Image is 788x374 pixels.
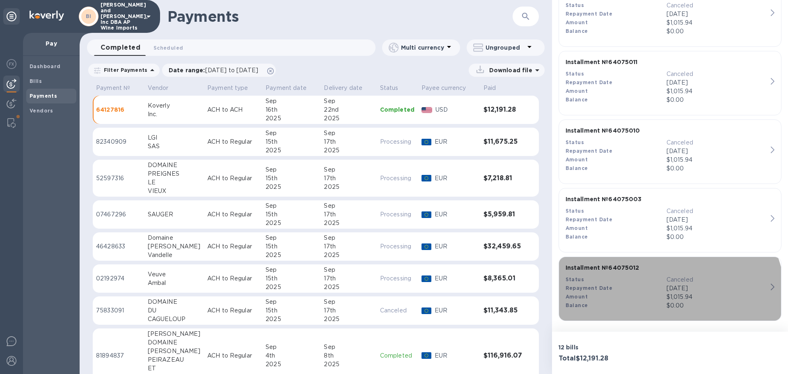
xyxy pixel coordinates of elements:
p: ACH to Regular [207,210,259,219]
h3: $12,191.28 [483,106,522,114]
p: 52597316 [96,174,141,183]
div: Sep [266,298,317,306]
div: $1,015.94 [667,293,767,301]
h3: $5,959.81 [483,211,522,218]
b: Amount [566,88,588,94]
span: Payment date [266,84,317,92]
p: Completed [380,106,415,114]
b: Repayment Date [566,285,613,291]
p: 07467296 [96,210,141,219]
p: [DATE] [667,147,767,156]
p: Canceled [380,306,415,315]
p: USD [435,106,477,114]
div: 2025 [324,183,373,191]
div: Sep [324,202,373,210]
span: Completed [101,42,140,53]
div: [PERSON_NAME] [148,330,201,338]
div: 2025 [266,219,317,227]
div: 4th [266,351,317,360]
div: 22nd [324,106,373,114]
p: Ungrouped [486,44,525,52]
p: 46428633 [96,242,141,251]
span: Delivery date [324,84,373,92]
div: Sep [266,165,317,174]
span: Vendor [148,84,179,92]
div: SAUGER [148,210,201,219]
h1: Payments [167,8,513,25]
p: Multi currency [401,44,444,52]
div: 2025 [324,251,373,259]
div: [PERSON_NAME] [148,347,201,356]
p: EUR [435,306,477,315]
b: Installment № 64075003 [566,196,642,202]
div: 2025 [266,183,317,191]
p: $0.00 [667,96,767,104]
div: 2025 [266,114,317,123]
p: Status [380,84,399,92]
b: Repayment Date [566,11,613,17]
p: Payment type [207,84,248,92]
div: 15th [266,274,317,283]
button: Installment №64075003StatusCanceledRepayment Date[DATE]Amount$1,015.94Balance$0.00 [559,188,781,252]
p: $0.00 [667,301,767,310]
p: Processing [380,210,415,219]
div: 2025 [266,251,317,259]
b: Installment № 64075011 [566,59,638,65]
div: Sep [266,343,317,351]
div: $1,015.94 [667,156,767,164]
h3: $116,916.07 [483,352,522,360]
p: Delivery date [324,84,362,92]
p: Canceled [667,1,767,10]
div: LGI [148,133,201,142]
p: [PERSON_NAME] and [PERSON_NAME], Inc DBA AP Wine Imports [101,2,142,31]
p: 81894837 [96,351,141,360]
div: 15th [266,174,317,183]
button: Installment №64075012StatusCanceledRepayment Date[DATE]Amount$1,015.94Balance$0.00 [559,257,781,321]
p: [DATE] [667,10,767,18]
div: 2025 [324,114,373,123]
p: Processing [380,174,415,183]
div: 2025 [266,146,317,155]
p: 82340909 [96,138,141,146]
div: 2025 [266,315,317,324]
div: 15th [266,306,317,315]
div: Sep [324,97,373,106]
b: Amount [566,156,588,163]
p: [DATE] [667,216,767,224]
p: EUR [435,210,477,219]
b: Balance [566,302,588,308]
p: 12 bills [559,343,667,351]
div: DU [148,306,201,315]
div: DOMAINE [148,298,201,306]
div: Date range:[DATE] to [DATE] [162,64,276,77]
div: Sep [266,202,317,210]
p: [DATE] [667,284,767,293]
div: $1,015.94 [667,224,767,233]
p: ACH to Regular [207,174,259,183]
div: Sep [266,97,317,106]
div: Domaine [148,234,201,242]
b: Repayment Date [566,148,613,154]
p: Payment date [266,84,307,92]
div: $1,015.94 [667,18,767,27]
b: Vendors [30,108,53,114]
div: Inc. [148,110,201,119]
div: 15th [266,210,317,219]
b: Balance [566,96,588,103]
div: 17th [324,138,373,146]
div: Sep [324,298,373,306]
b: Status [566,276,584,282]
p: Date range : [169,66,262,74]
p: Payment № [96,84,130,92]
div: 17th [324,306,373,315]
div: 2025 [266,360,317,369]
p: [DATE] [667,78,767,87]
img: Foreign exchange [7,59,16,69]
b: Bills [30,78,42,84]
span: Payment № [96,84,141,92]
div: VIEUX [148,187,201,195]
div: [PERSON_NAME] [148,242,201,251]
p: $0.00 [667,164,767,173]
b: BI [86,13,92,19]
div: Sep [324,234,373,242]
